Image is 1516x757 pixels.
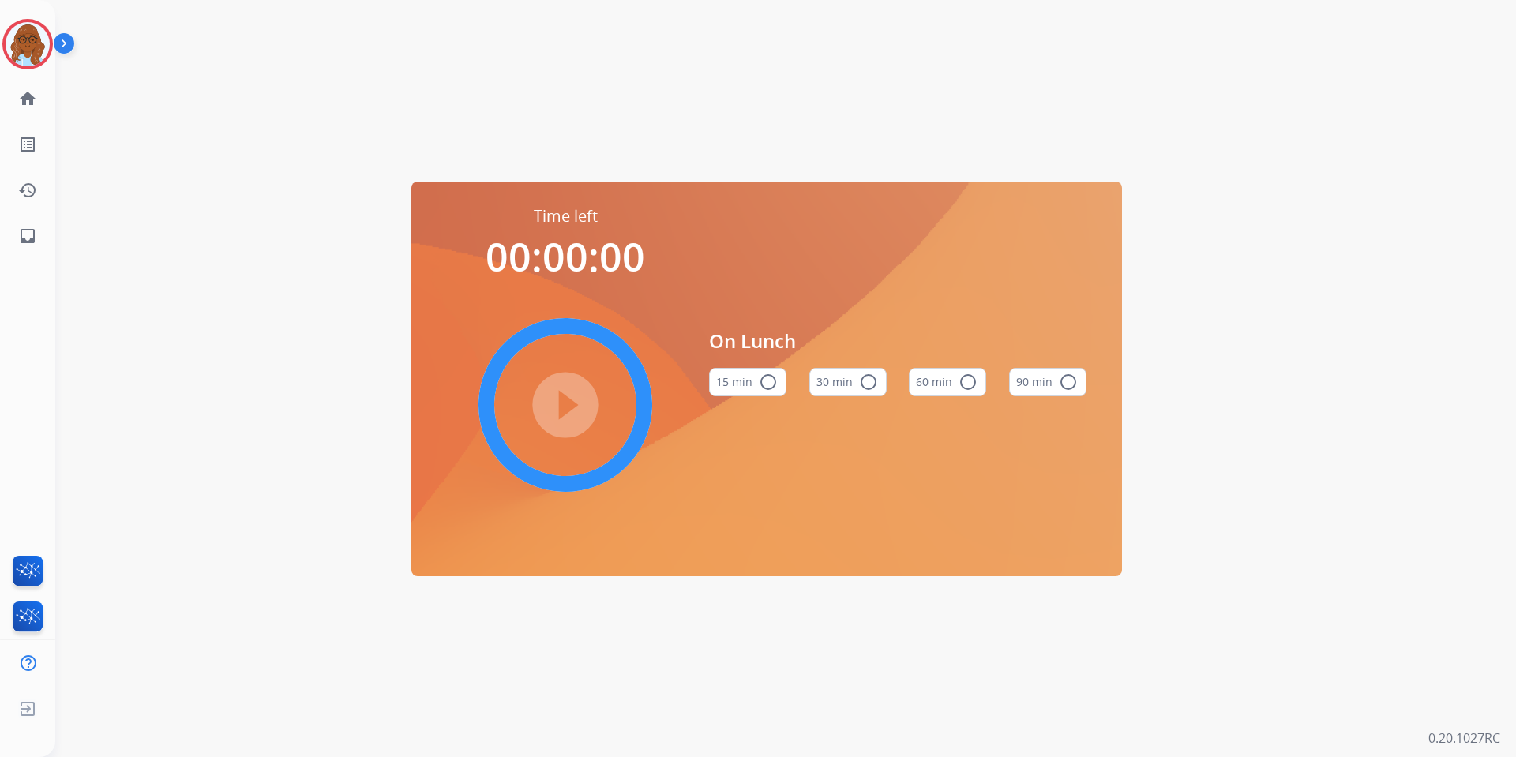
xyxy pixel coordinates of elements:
mat-icon: radio_button_unchecked [759,373,778,392]
img: avatar [6,22,50,66]
button: 30 min [809,368,887,396]
button: 60 min [909,368,986,396]
span: Time left [534,205,598,227]
mat-icon: radio_button_unchecked [959,373,978,392]
span: 00:00:00 [486,230,645,283]
button: 90 min [1009,368,1086,396]
span: On Lunch [709,327,1086,355]
mat-icon: home [18,89,37,108]
mat-icon: inbox [18,227,37,245]
mat-icon: list_alt [18,135,37,154]
p: 0.20.1027RC [1428,729,1500,748]
button: 15 min [709,368,786,396]
mat-icon: radio_button_unchecked [859,373,878,392]
mat-icon: history [18,181,37,200]
mat-icon: radio_button_unchecked [1059,373,1078,392]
